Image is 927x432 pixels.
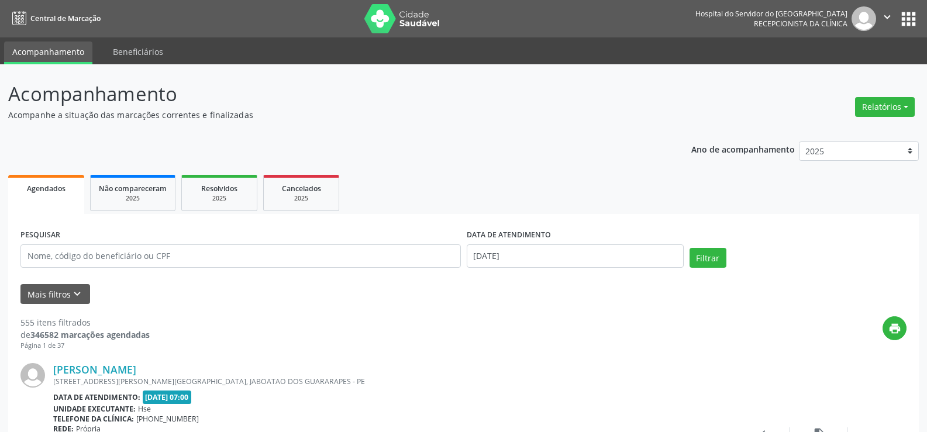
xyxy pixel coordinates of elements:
[282,184,321,193] span: Cancelados
[20,226,60,244] label: PESQUISAR
[136,414,199,424] span: [PHONE_NUMBER]
[467,226,551,244] label: DATA DE ATENDIMENTO
[876,6,898,31] button: 
[138,404,151,414] span: Hse
[99,184,167,193] span: Não compareceram
[201,184,237,193] span: Resolvidos
[30,329,150,340] strong: 346582 marcações agendadas
[690,248,726,268] button: Filtrar
[20,244,461,268] input: Nome, código do beneficiário ou CPF
[691,141,795,156] p: Ano de acompanhamento
[71,288,84,300] i: keyboard_arrow_down
[105,42,171,62] a: Beneficiários
[695,9,847,19] div: Hospital do Servidor do [GEOGRAPHIC_DATA]
[143,390,192,404] span: [DATE] 07:00
[20,316,150,329] div: 555 itens filtrados
[467,244,684,268] input: Selecione um intervalo
[272,194,330,203] div: 2025
[20,363,45,388] img: img
[20,329,150,341] div: de
[852,6,876,31] img: img
[20,284,90,305] button: Mais filtroskeyboard_arrow_down
[53,392,140,402] b: Data de atendimento:
[53,414,134,424] b: Telefone da clínica:
[20,341,150,351] div: Página 1 de 37
[881,11,894,23] i: 
[4,42,92,64] a: Acompanhamento
[53,363,136,376] a: [PERSON_NAME]
[855,97,915,117] button: Relatórios
[8,9,101,28] a: Central de Marcação
[883,316,907,340] button: print
[754,19,847,29] span: Recepcionista da clínica
[898,9,919,29] button: apps
[888,322,901,335] i: print
[53,404,136,414] b: Unidade executante:
[30,13,101,23] span: Central de Marcação
[27,184,66,193] span: Agendados
[53,376,731,386] div: [STREET_ADDRESS][PERSON_NAME][GEOGRAPHIC_DATA], JABOATAO DOS GUARARAPES - PE
[8,109,646,121] p: Acompanhe a situação das marcações correntes e finalizadas
[99,194,167,203] div: 2025
[8,80,646,109] p: Acompanhamento
[190,194,249,203] div: 2025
